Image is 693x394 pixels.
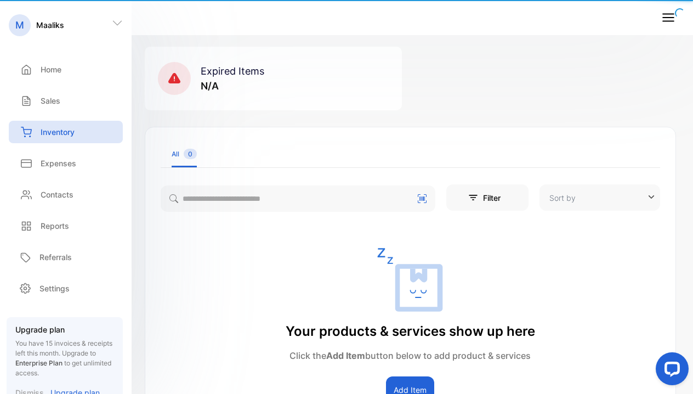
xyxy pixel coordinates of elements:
[15,349,111,377] span: Upgrade to to get unlimited access.
[172,149,197,159] div: All
[15,339,114,378] p: You have 15 invoices & receipts left this month.
[41,220,69,232] p: Reports
[377,247,443,313] img: empty state
[184,149,197,159] span: 0
[41,64,61,75] p: Home
[41,126,75,138] p: Inventory
[647,348,693,394] iframe: LiveChat chat widget
[549,192,576,204] p: Sort by
[201,78,264,93] p: N/A
[41,95,60,106] p: Sales
[201,65,264,77] span: Expired Items
[39,283,70,294] p: Settings
[41,189,73,200] p: Contacts
[39,251,72,263] p: Referrals
[286,322,535,341] p: Your products & services show up here
[326,350,365,361] span: Add Item
[15,324,114,335] p: Upgrade plan
[15,359,63,367] span: Enterprise Plan
[41,157,76,169] p: Expenses
[539,184,660,211] button: Sort by
[286,349,535,362] p: Click the button below to add product & services
[15,18,24,32] p: M
[36,19,64,31] p: Maaliks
